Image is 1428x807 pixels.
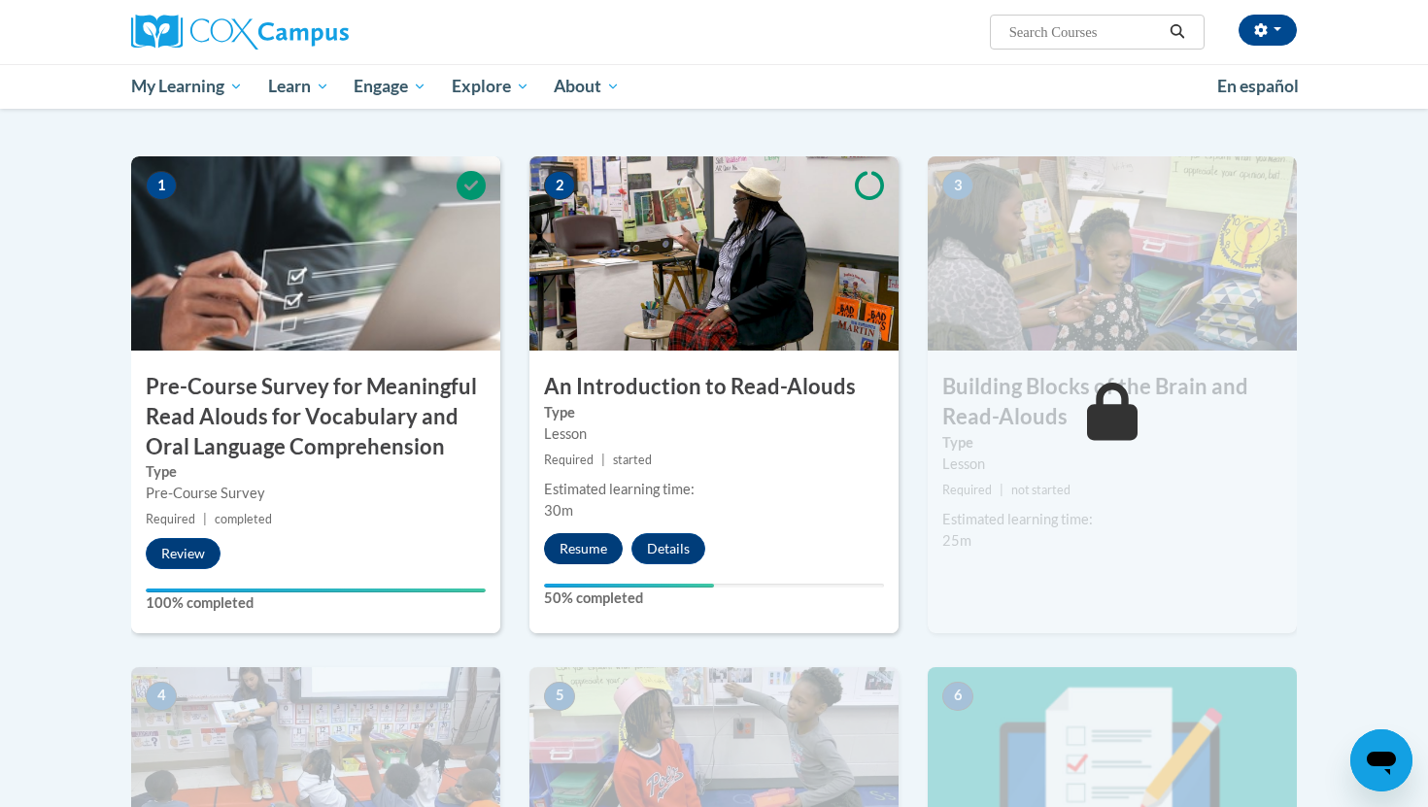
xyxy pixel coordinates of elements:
[131,372,500,461] h3: Pre-Course Survey for Meaningful Read Alouds for Vocabulary and Oral Language Comprehension
[146,592,486,614] label: 100% completed
[1163,20,1192,44] button: Search
[255,64,342,109] a: Learn
[341,64,439,109] a: Engage
[146,512,195,526] span: Required
[544,588,884,609] label: 50% completed
[942,454,1282,475] div: Lesson
[928,156,1297,351] img: Course Image
[613,453,652,467] span: started
[928,372,1297,432] h3: Building Blocks of the Brain and Read-Alouds
[146,461,486,483] label: Type
[131,15,500,50] a: Cox Campus
[544,533,623,564] button: Resume
[354,75,426,98] span: Engage
[544,423,884,445] div: Lesson
[544,453,594,467] span: Required
[146,538,221,569] button: Review
[544,479,884,500] div: Estimated learning time:
[131,15,349,50] img: Cox Campus
[942,483,992,497] span: Required
[268,75,329,98] span: Learn
[119,64,255,109] a: My Learning
[146,483,486,504] div: Pre-Course Survey
[102,64,1326,109] div: Main menu
[529,372,899,402] h3: An Introduction to Read-Alouds
[1350,729,1412,791] iframe: Button to launch messaging window
[1007,20,1163,44] input: Search Courses
[631,533,705,564] button: Details
[544,682,575,711] span: 5
[146,682,177,711] span: 4
[544,502,573,519] span: 30m
[203,512,207,526] span: |
[439,64,542,109] a: Explore
[554,75,620,98] span: About
[529,156,899,351] img: Course Image
[215,512,272,526] span: completed
[601,453,605,467] span: |
[942,432,1282,454] label: Type
[942,532,971,549] span: 25m
[131,156,500,351] img: Course Image
[1239,15,1297,46] button: Account Settings
[146,588,486,592] div: Your progress
[146,171,177,200] span: 1
[1217,76,1299,96] span: En español
[452,75,529,98] span: Explore
[544,584,714,588] div: Your progress
[942,509,1282,530] div: Estimated learning time:
[1205,66,1311,107] a: En español
[544,402,884,423] label: Type
[942,682,973,711] span: 6
[1000,483,1003,497] span: |
[1011,483,1071,497] span: not started
[542,64,633,109] a: About
[131,75,243,98] span: My Learning
[942,171,973,200] span: 3
[544,171,575,200] span: 2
